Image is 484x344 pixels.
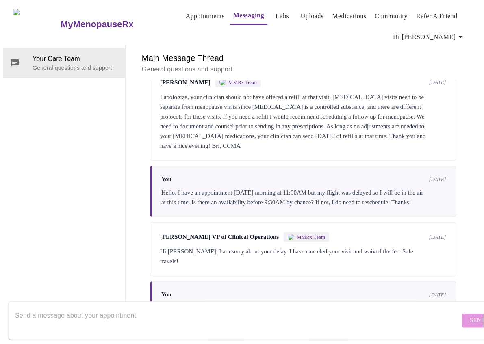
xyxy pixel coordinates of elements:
span: Hi [PERSON_NAME] [393,31,466,43]
a: MyMenopauseRx [60,10,166,39]
span: [DATE] [429,176,446,183]
span: You [161,292,171,299]
div: Hello. I have an appointment [DATE] morning at 11:00AM but my flight was delayed so I will be in ... [161,188,446,207]
p: General questions and support [33,64,119,72]
img: MMRX [219,79,226,86]
button: Refer a Friend [413,8,461,24]
button: Appointments [182,8,228,24]
button: Labs [269,8,295,24]
img: MyMenopauseRx Logo [13,9,60,39]
img: MMRX [288,234,294,240]
span: Your Care Team [33,54,119,64]
button: Community [372,8,411,24]
textarea: Send a message about your appointment [15,307,460,333]
span: [DATE] [429,234,446,240]
button: Medications [329,8,370,24]
button: Uploads [297,8,327,24]
span: MMRx Team [297,234,325,240]
p: General questions and support [142,65,464,74]
a: Appointments [186,11,225,22]
span: [DATE] [429,79,446,86]
span: [DATE] [429,292,446,299]
h3: MyMenopauseRx [61,19,134,30]
div: Hi [PERSON_NAME], I am sorry about your delay. I have canceled your visit and waived the fee. Saf... [160,247,446,266]
a: Uploads [301,11,324,22]
span: You [161,176,171,183]
h6: Main Message Thread [142,52,464,65]
a: Messaging [233,10,264,21]
button: Hi [PERSON_NAME] [390,29,469,45]
a: Refer a Friend [416,11,458,22]
span: [PERSON_NAME] [160,79,211,86]
button: Messaging [230,7,267,25]
a: Labs [276,11,289,22]
a: Community [375,11,408,22]
span: MMRx Team [228,79,257,86]
a: Medications [332,11,367,22]
div: Your Care TeamGeneral questions and support [3,48,125,78]
span: [PERSON_NAME] VP of Clinical Operations [160,234,279,241]
div: I apologize, your clinician should not have offered a refill at that visit. [MEDICAL_DATA] visits... [160,92,446,151]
